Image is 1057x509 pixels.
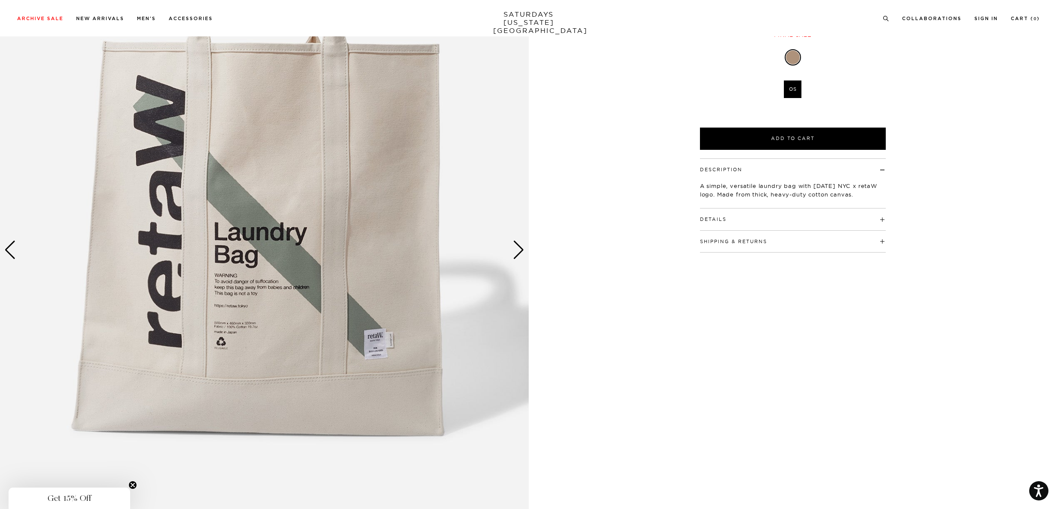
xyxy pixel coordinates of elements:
small: 0 [1033,17,1037,21]
a: SATURDAYS[US_STATE][GEOGRAPHIC_DATA] [493,10,564,35]
a: New Arrivals [76,16,124,21]
div: Get 15% OffClose teaser [9,488,130,509]
label: Natural [786,51,800,64]
a: Accessories [169,16,213,21]
p: A simple, versatile laundry bag with [DATE] NYC x retaW logo. Made from thick, heavy-duty cotton ... [700,182,886,199]
a: Archive Sale [17,16,63,21]
div: Previous slide [4,241,16,259]
button: Close teaser [128,481,137,489]
button: Add to Cart [700,128,886,150]
a: Cart (0) [1011,16,1040,21]
button: Description [700,167,742,172]
div: Next slide [513,241,524,259]
label: OS [784,80,801,98]
a: Sign In [974,16,998,21]
button: Shipping & Returns [700,239,767,244]
a: Collaborations [902,16,962,21]
button: Details [700,217,727,222]
a: Men's [137,16,156,21]
span: Get 15% Off [48,493,91,503]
